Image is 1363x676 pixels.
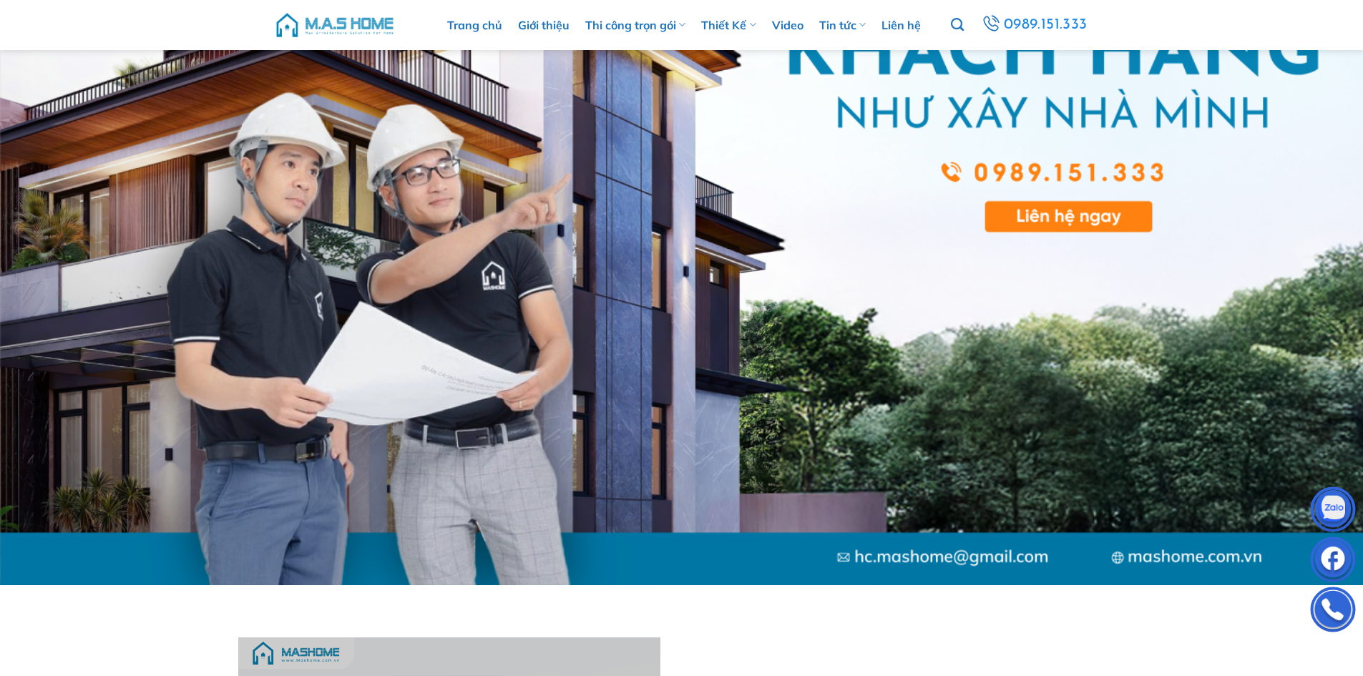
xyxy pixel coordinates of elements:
[819,4,866,46] a: Tin tức
[1311,540,1354,583] img: Facebook
[701,4,756,46] a: Thiết Kế
[1004,13,1088,37] span: 0989.151.333
[518,4,570,46] a: Giới thiệu
[1311,490,1354,533] img: Zalo
[274,4,396,46] img: M.A.S HOME – Tổng Thầu Thiết Kế Và Xây Nhà Trọn Gói
[979,12,1089,38] a: 0989.151.333
[1311,590,1354,633] img: Phone
[447,4,502,46] a: Trang chủ
[881,4,921,46] a: Liên hệ
[585,4,685,46] a: Thi công trọn gói
[772,4,803,46] a: Video
[951,10,964,40] a: Tìm kiếm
